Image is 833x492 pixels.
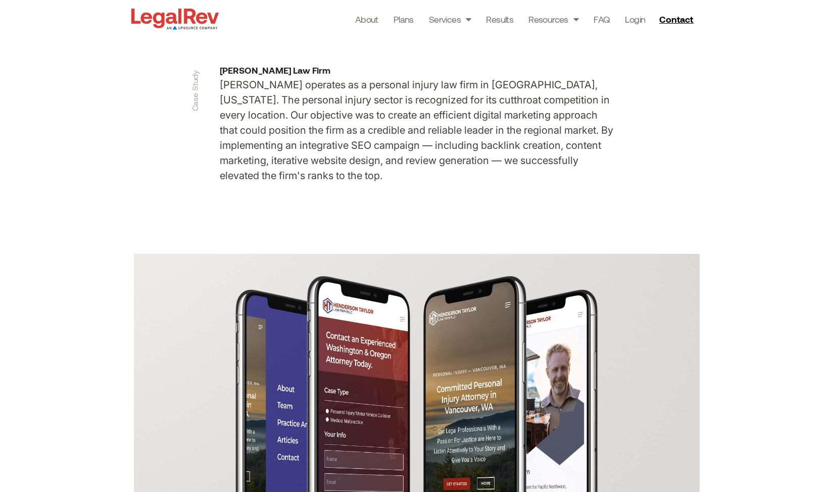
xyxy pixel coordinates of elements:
a: Results [486,12,513,26]
a: About [355,12,378,26]
h1: Case Study [190,70,200,112]
a: Plans [394,12,414,26]
span: Contact [659,15,693,24]
a: Contact [655,11,700,27]
a: Services [429,12,471,26]
h2: [PERSON_NAME] Law Firm [220,66,614,75]
a: FAQ [594,12,610,26]
a: Login [625,12,645,26]
nav: Menu [355,12,646,26]
p: [PERSON_NAME] operates as a personal injury law firm in [GEOGRAPHIC_DATA], [US_STATE]. The person... [220,77,614,183]
a: Resources [528,12,578,26]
